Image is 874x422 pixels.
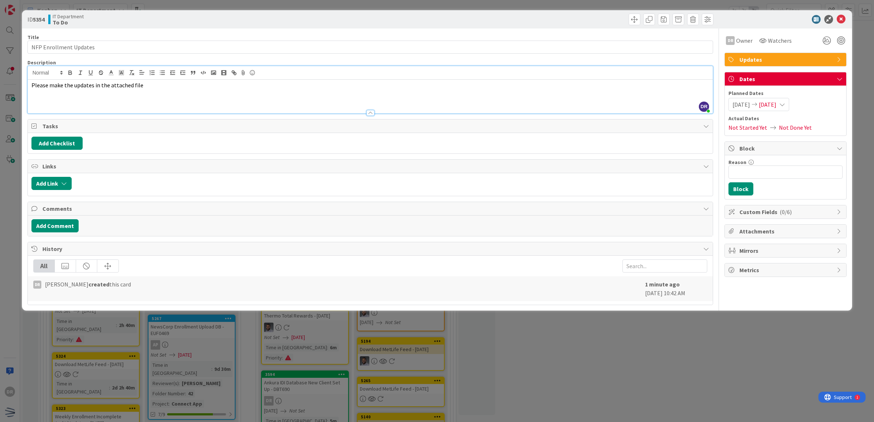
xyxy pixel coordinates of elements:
span: Metrics [739,266,833,274]
span: [DATE] [759,100,776,109]
span: Actual Dates [728,115,843,122]
b: 5354 [33,16,45,23]
span: Custom Fields [739,208,833,216]
label: Reason [728,159,746,166]
span: Block [739,144,833,153]
b: created [88,281,109,288]
span: Description [27,59,56,66]
b: To Do [53,19,84,25]
button: Add Link [31,177,72,190]
span: [DATE] [732,100,750,109]
div: DR [726,36,735,45]
span: Mirrors [739,246,833,255]
button: Add Comment [31,219,79,232]
span: DR [699,102,709,112]
span: Not Started Yet [728,123,767,132]
span: Not Done Yet [779,123,812,132]
span: Links [42,162,700,171]
span: Attachments [739,227,833,236]
span: Dates [739,75,833,83]
button: Block [728,182,753,195]
span: Owner [736,36,753,45]
span: ( 0/6 ) [780,208,792,216]
input: type card name here... [27,41,713,54]
div: 1 [38,3,40,9]
span: Updates [739,55,833,64]
span: History [42,244,700,253]
span: IT Department [53,14,84,19]
span: ID [27,15,45,24]
span: Watchers [768,36,792,45]
span: Planned Dates [728,90,843,97]
span: Support [15,1,33,10]
span: [PERSON_NAME] this card [45,280,131,289]
button: Add Checklist [31,137,83,150]
span: Comments [42,204,700,213]
label: Title [27,34,39,41]
input: Search... [622,259,707,273]
div: All [34,260,55,272]
b: 1 minute ago [645,281,680,288]
div: [DATE] 10:42 AM [645,280,707,297]
span: Please make the updates in the attached file [31,81,143,89]
span: Tasks [42,122,700,130]
div: DR [33,281,41,289]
